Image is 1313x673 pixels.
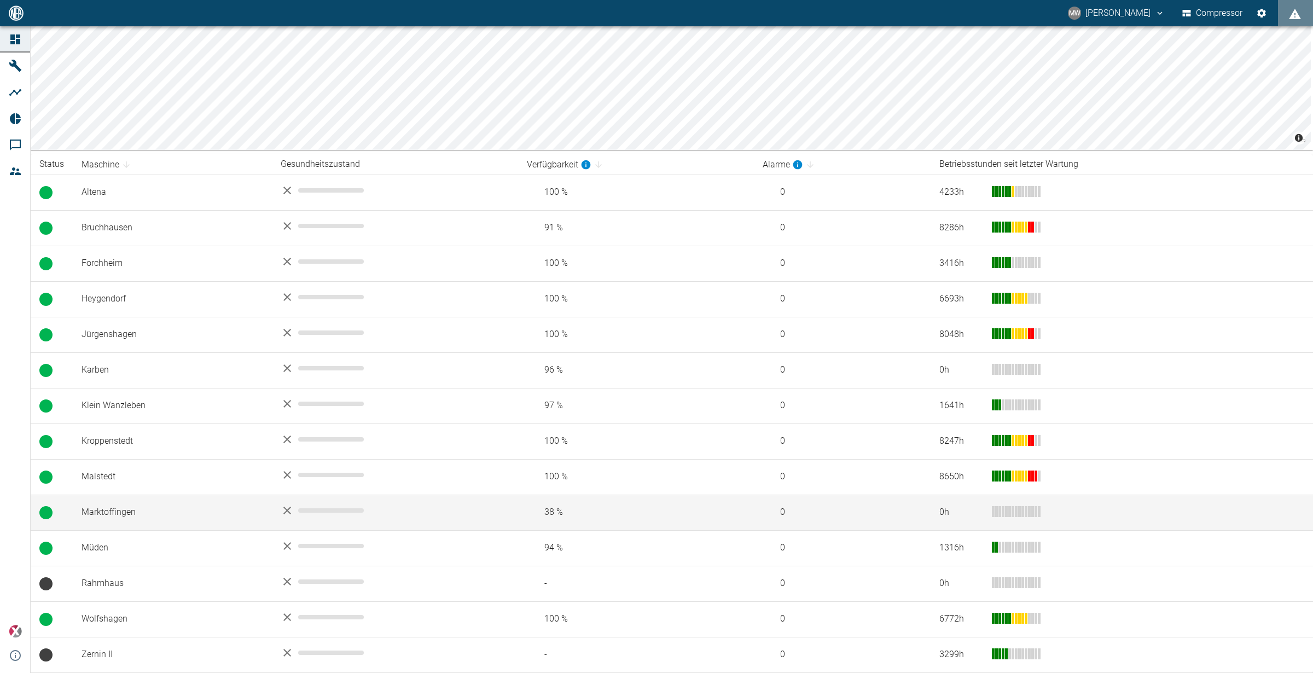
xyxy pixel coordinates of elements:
th: Betriebsstunden seit letzter Wartung [931,154,1313,175]
div: No data [281,433,509,446]
div: 8650 h [939,471,983,483]
span: Betrieb [39,257,53,270]
span: 100 % [527,293,745,305]
div: No data [281,504,509,517]
span: 100 % [527,613,745,625]
span: 100 % [527,435,745,448]
span: 0 [763,186,922,199]
td: Zernin II [73,637,272,672]
span: 100 % [527,471,745,483]
span: 0 [763,222,922,234]
div: No data [281,575,509,588]
div: No data [281,184,509,197]
td: Malstedt [73,459,272,495]
td: Wolfshagen [73,601,272,637]
th: Gesundheitszustand [272,154,518,175]
span: Betrieb [39,435,53,448]
div: No data [281,646,509,659]
span: Betrieb [39,186,53,199]
div: 8048 h [939,328,983,341]
span: Betrieb [39,506,53,519]
span: 100 % [527,257,745,270]
span: 0 [763,364,922,376]
div: 3416 h [939,257,983,270]
div: No data [281,362,509,375]
span: 38 % [527,506,745,519]
td: Kroppenstedt [73,423,272,459]
button: Einstellungen [1252,3,1271,23]
td: Klein Wanzleben [73,388,272,423]
span: 91 % [527,222,745,234]
td: Bruchhausen [73,210,272,246]
td: Altena [73,175,272,210]
td: Marktoffingen [73,495,272,530]
span: Betrieb [39,613,53,626]
span: - [527,577,745,590]
span: 96 % [527,364,745,376]
span: 0 [763,613,922,625]
div: 0 h [939,506,983,519]
span: 0 [763,328,922,341]
span: Betrieb [39,542,53,555]
div: No data [281,468,509,481]
td: Jürgenshagen [73,317,272,352]
span: - [527,648,745,661]
span: Maschine [82,158,133,171]
img: Xplore Logo [9,625,22,638]
div: 0 h [939,364,983,376]
img: logo [8,5,25,20]
span: Betrieb [39,222,53,235]
div: 1641 h [939,399,983,412]
td: Karben [73,352,272,388]
div: berechnet für die letzten 7 Tage [527,158,591,171]
div: No data [281,539,509,553]
span: 0 [763,399,922,412]
div: 0 h [939,577,983,590]
div: 8247 h [939,435,983,448]
div: No data [281,397,509,410]
span: 0 [763,648,922,661]
div: berechnet für die letzten 7 Tage [763,158,803,171]
div: 6772 h [939,613,983,625]
span: 0 [763,577,922,590]
span: Betrieb [39,364,53,377]
div: MW [1068,7,1081,20]
div: 4233 h [939,186,983,199]
div: 1316 h [939,542,983,554]
th: Status [31,154,73,175]
span: 0 [763,506,922,519]
span: Keine Daten [39,577,53,590]
div: No data [281,219,509,233]
td: Forchheim [73,246,272,281]
span: 100 % [527,186,745,199]
span: 100 % [527,328,745,341]
button: markus.wilshusen@arcanum-energy.de [1066,3,1166,23]
span: Betrieb [39,471,53,484]
span: 94 % [527,542,745,554]
span: 0 [763,542,922,554]
div: No data [281,255,509,268]
span: Keine Daten [39,648,53,662]
td: Müden [73,530,272,566]
span: 0 [763,293,922,305]
div: No data [281,611,509,624]
button: Compressor [1180,3,1245,23]
div: 6693 h [939,293,983,305]
span: Betrieb [39,328,53,341]
span: Betrieb [39,293,53,306]
span: 0 [763,257,922,270]
td: Rahmhaus [73,566,272,601]
span: 0 [763,435,922,448]
div: No data [281,326,509,339]
div: 3299 h [939,648,983,661]
div: 8286 h [939,222,983,234]
td: Heygendorf [73,281,272,317]
span: 97 % [527,399,745,412]
div: No data [281,291,509,304]
span: 0 [763,471,922,483]
span: Betrieb [39,399,53,413]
